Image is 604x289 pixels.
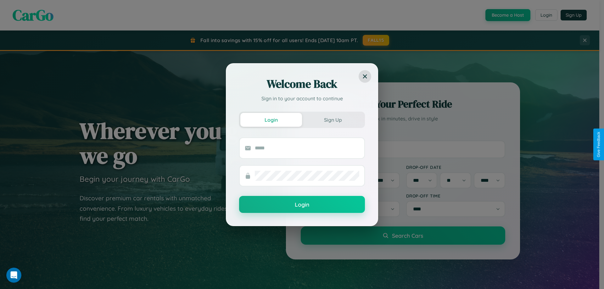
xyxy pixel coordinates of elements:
[6,268,21,283] iframe: Intercom live chat
[239,196,365,213] button: Login
[596,132,601,157] div: Give Feedback
[239,76,365,92] h2: Welcome Back
[302,113,364,127] button: Sign Up
[240,113,302,127] button: Login
[239,95,365,102] p: Sign in to your account to continue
